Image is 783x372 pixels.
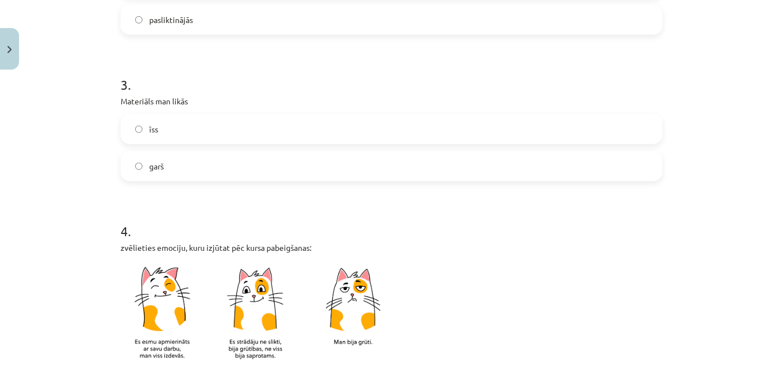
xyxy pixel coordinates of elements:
h1: 4 . [121,204,662,238]
span: garš [149,160,164,172]
input: īss [135,126,142,133]
h1: 3 . [121,57,662,92]
input: pasliktinājās [135,16,142,24]
input: garš [135,163,142,170]
p: zvēlieties emociju, kuru izjūtat pēc kursa pabeigšanas: [121,242,662,254]
img: icon-close-lesson-0947bae3869378f0d4975bcd49f059093ad1ed9edebbc8119c70593378902aed.svg [7,46,12,53]
span: pasliktinājās [149,14,193,26]
p: Materiāls man likās [121,95,662,107]
span: īss [149,123,158,135]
